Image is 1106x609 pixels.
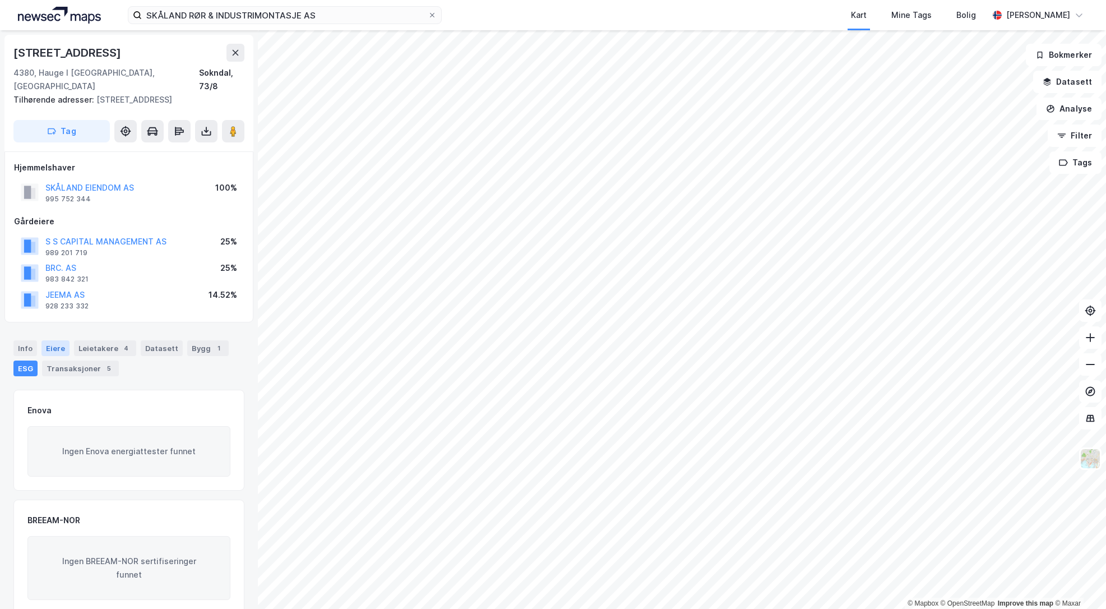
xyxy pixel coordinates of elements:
div: [STREET_ADDRESS] [13,93,235,107]
div: Kontrollprogram for chat [1050,555,1106,609]
img: Z [1080,448,1101,469]
iframe: Chat Widget [1050,555,1106,609]
span: Tilhørende adresser: [13,95,96,104]
button: Tag [13,120,110,142]
button: Bokmerker [1026,44,1102,66]
div: Bygg [187,340,229,356]
div: Gårdeiere [14,215,244,228]
div: 983 842 321 [45,275,89,284]
button: Datasett [1033,71,1102,93]
div: Eiere [41,340,70,356]
div: Datasett [141,340,183,356]
a: Mapbox [908,599,938,607]
div: 25% [220,235,237,248]
a: Improve this map [998,599,1053,607]
div: [STREET_ADDRESS] [13,44,123,62]
div: 928 233 332 [45,302,89,311]
div: [PERSON_NAME] [1006,8,1070,22]
button: Tags [1049,151,1102,174]
div: BREEAM-NOR [27,514,80,527]
div: Mine Tags [891,8,932,22]
div: 25% [220,261,237,275]
div: ESG [13,361,38,376]
div: Ingen BREEAM-NOR sertifiseringer funnet [27,536,230,600]
button: Filter [1048,124,1102,147]
div: 100% [215,181,237,195]
div: 4 [121,343,132,354]
div: Sokndal, 73/8 [199,66,244,93]
div: Bolig [956,8,976,22]
div: 1 [213,343,224,354]
div: Info [13,340,37,356]
div: Enova [27,404,52,417]
img: logo.a4113a55bc3d86da70a041830d287a7e.svg [18,7,101,24]
a: OpenStreetMap [941,599,995,607]
button: Analyse [1036,98,1102,120]
div: Hjemmelshaver [14,161,244,174]
div: 995 752 344 [45,195,91,204]
input: Søk på adresse, matrikkel, gårdeiere, leietakere eller personer [142,7,428,24]
div: Kart [851,8,867,22]
div: Transaksjoner [42,361,119,376]
div: Leietakere [74,340,136,356]
div: Ingen Enova energiattester funnet [27,426,230,477]
div: 989 201 719 [45,248,87,257]
div: 14.52% [209,288,237,302]
div: 5 [103,363,114,374]
div: 4380, Hauge I [GEOGRAPHIC_DATA], [GEOGRAPHIC_DATA] [13,66,199,93]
